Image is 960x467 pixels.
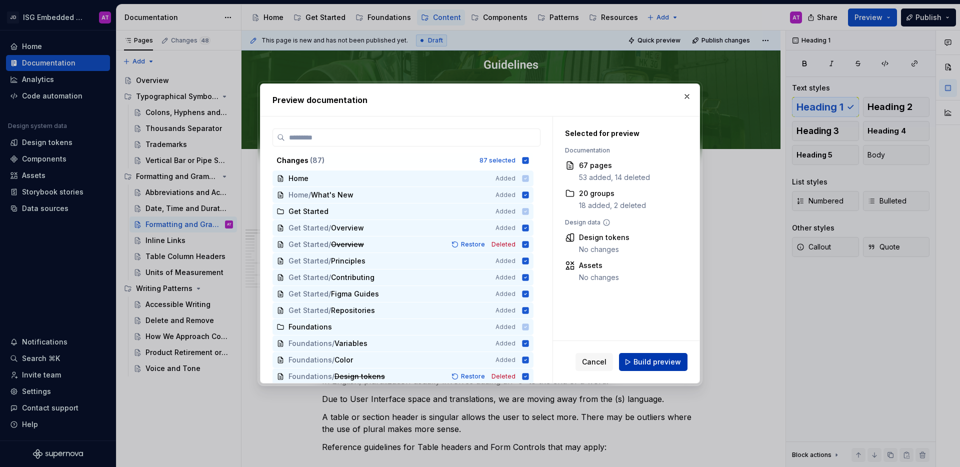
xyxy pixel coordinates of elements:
span: Added [495,306,515,314]
span: Added [495,356,515,364]
div: No changes [579,244,629,254]
span: Added [495,339,515,347]
span: Variables [334,338,367,348]
span: What's New [311,190,353,200]
span: Added [495,273,515,281]
div: Changes [276,155,473,165]
div: Documentation [565,146,676,154]
div: 67 pages [579,160,650,170]
div: No changes [579,272,619,282]
span: Deleted [491,372,515,380]
span: Added [495,290,515,298]
span: Get Started [288,289,328,299]
span: Get Started [288,256,328,266]
div: 87 selected [479,156,515,164]
span: Get Started [288,272,328,282]
button: Restore [448,239,489,249]
button: Cancel [575,353,613,371]
span: Principles [331,256,365,266]
span: Home [288,190,308,200]
h2: Preview documentation [272,94,687,106]
span: Added [495,257,515,265]
span: / [332,355,334,365]
span: ( 87 ) [310,156,324,164]
span: / [328,305,331,315]
span: / [332,338,334,348]
span: Foundations [288,355,332,365]
div: 20 groups [579,188,646,198]
span: Get Started [288,223,328,233]
span: Cancel [582,357,606,367]
div: Selected for preview [565,128,676,138]
span: / [328,256,331,266]
span: / [308,190,311,200]
div: Design tokens [579,232,629,242]
div: Design data [565,218,676,226]
span: Get Started [288,239,328,249]
button: Build preview [619,353,687,371]
span: Design tokens [334,371,385,381]
span: Added [495,224,515,232]
span: Overview [331,239,364,249]
span: Restore [461,240,485,248]
span: / [328,289,331,299]
span: Get Started [288,305,328,315]
div: 18 added, 2 deleted [579,200,646,210]
span: Color [334,355,354,365]
span: Figma Guides [331,289,379,299]
span: Repositories [331,305,375,315]
span: Contributing [331,272,374,282]
div: Assets [579,260,619,270]
span: Foundations [288,338,332,348]
span: / [328,239,331,249]
span: Added [495,191,515,199]
span: Restore [461,372,485,380]
span: / [328,223,331,233]
span: Build preview [633,357,681,367]
div: 53 added, 14 deleted [579,172,650,182]
button: Restore [448,371,489,381]
span: / [328,272,331,282]
span: Foundations [288,371,332,381]
span: Overview [331,223,364,233]
span: / [332,371,334,381]
span: Deleted [491,240,515,248]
